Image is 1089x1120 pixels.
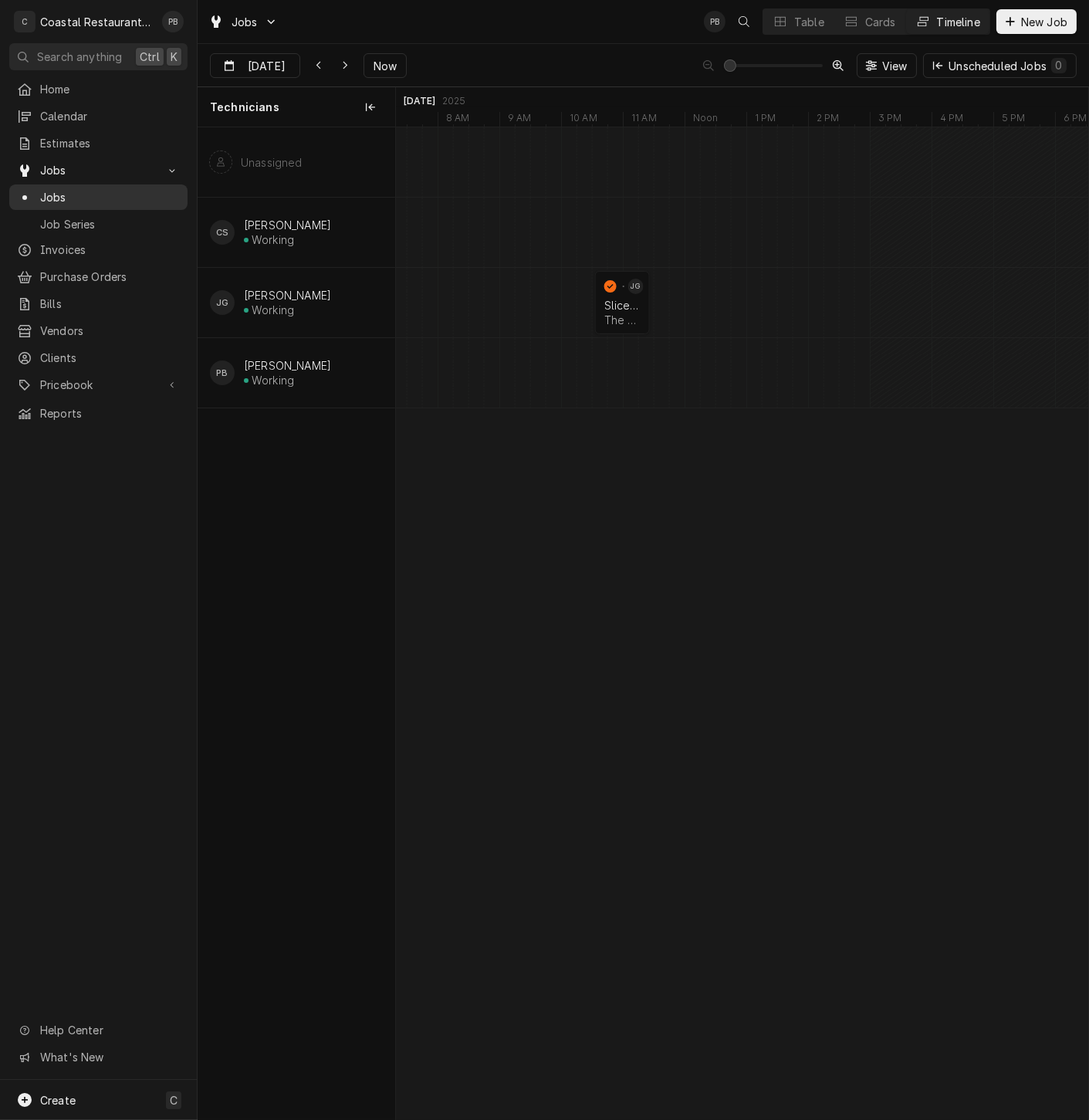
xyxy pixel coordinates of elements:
div: Working [252,233,294,246]
div: PB [704,11,725,32]
span: Help Center [40,1022,178,1038]
div: 2 PM [808,112,847,129]
div: PB [210,360,235,385]
div: 2025 [442,95,466,107]
button: Open search [732,9,756,34]
div: PB [162,11,184,32]
div: JG [628,279,644,294]
button: Unscheduled Jobs0 [923,53,1077,78]
div: Noon [685,112,726,129]
span: K [171,49,178,65]
div: Phill Blush's Avatar [162,11,184,32]
div: 3 PM [870,112,910,129]
a: Go to Pricebook [9,372,188,398]
div: [PERSON_NAME] [244,218,331,232]
div: Working [252,303,294,316]
div: 8 AM [438,112,478,129]
div: 4 PM [932,112,972,129]
a: Calendar [9,103,188,129]
div: Technicians column. SPACE for context menu [198,87,395,127]
div: [DATE] [404,95,436,107]
span: Search anything [37,49,122,65]
div: James Gatton's Avatar [628,279,644,294]
span: Reports [40,405,180,421]
a: Go to Jobs [202,9,284,35]
span: Bills [40,296,180,312]
span: Create [40,1094,76,1107]
span: What's New [40,1049,178,1065]
div: Chris Sockriter's Avatar [210,220,235,245]
span: Job Series [40,216,180,232]
a: Bills [9,291,188,316]
div: CS [210,220,235,245]
span: Jobs [40,162,157,178]
a: Go to Help Center [9,1017,188,1043]
div: 5 PM [993,112,1033,129]
div: Timeline [937,14,980,30]
span: Technicians [210,100,279,115]
div: Coastal Restaurant Repair [40,14,154,30]
div: normal [396,127,1088,1119]
div: Unassigned [241,156,303,169]
span: C [170,1092,178,1108]
a: Vendors [9,318,188,343]
button: Now [364,53,407,78]
div: Table [794,14,824,30]
div: 1 PM [746,112,784,129]
span: Calendar [40,108,180,124]
div: [PERSON_NAME] [244,359,331,372]
span: Jobs [232,14,258,30]
a: Job Series [9,211,188,237]
span: View [879,58,911,74]
div: Working [252,374,294,387]
div: The Purple Parot | [GEOGRAPHIC_DATA], 19971 [604,313,641,327]
span: Purchase Orders [40,269,180,285]
a: Estimates [9,130,188,156]
span: Now [370,58,400,74]
span: Invoices [40,242,180,258]
a: Go to Jobs [9,157,188,183]
span: Jobs [40,189,180,205]
button: View [857,53,918,78]
div: JG [210,290,235,315]
span: New Job [1018,14,1070,30]
span: Estimates [40,135,180,151]
div: C [14,11,36,32]
div: 9 AM [499,112,539,129]
div: Slicer Repair [604,299,641,312]
div: Phill Blush's Avatar [704,11,725,32]
a: Home [9,76,188,102]
div: [PERSON_NAME] [244,289,331,302]
a: Invoices [9,237,188,262]
div: Cards [865,14,896,30]
button: Search anythingCtrlK [9,43,188,70]
button: New Job [996,9,1077,34]
span: Clients [40,350,180,366]
span: Vendors [40,323,180,339]
div: 11 AM [623,112,665,129]
a: Purchase Orders [9,264,188,289]
a: Jobs [9,184,188,210]
a: Go to What's New [9,1044,188,1070]
span: Ctrl [140,49,160,65]
a: Clients [9,345,188,371]
span: Home [40,81,180,97]
div: Phill Blush's Avatar [210,360,235,385]
div: 10 AM [561,112,605,129]
button: [DATE] [210,53,300,78]
a: Reports [9,401,188,426]
div: Unscheduled Jobs [949,58,1067,74]
div: left [198,127,395,1119]
div: James Gatton's Avatar [210,290,235,315]
span: Pricebook [40,377,157,393]
div: 0 [1054,57,1064,73]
